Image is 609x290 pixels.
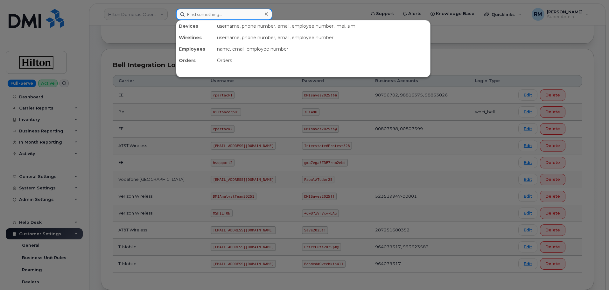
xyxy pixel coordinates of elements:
div: username, phone number, email, employee number [214,32,430,43]
iframe: Messenger Launcher [581,262,604,285]
div: Wirelines [176,32,214,43]
div: Devices [176,20,214,32]
div: Employees [176,43,214,55]
div: Orders [214,55,430,66]
div: username, phone number, email, employee number, imei, sim [214,20,430,32]
input: Find something... [176,9,272,20]
div: name, email, employee number [214,43,430,55]
div: Orders [176,55,214,66]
